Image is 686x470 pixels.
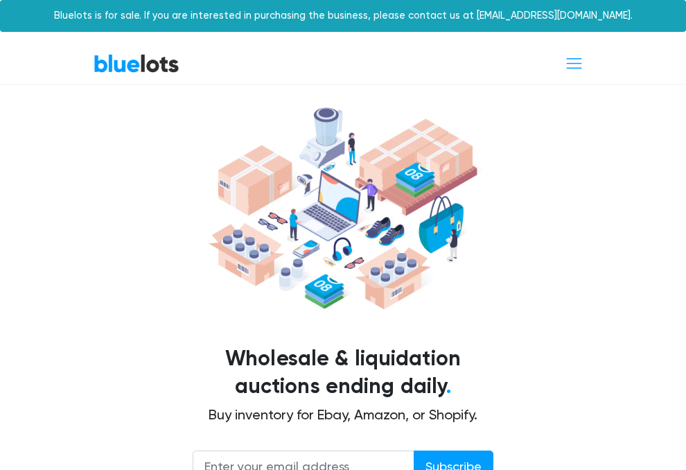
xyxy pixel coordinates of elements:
[556,51,592,76] button: Toggle navigation
[104,345,582,401] h1: Wholesale & liquidation auctions ending daily
[446,374,451,399] span: .
[104,406,582,423] h2: Buy inventory for Ebay, Amazon, or Shopify.
[94,53,179,73] a: BlueLots
[204,102,482,315] img: hero-ee84e7d0318cb26816c560f6b4441b76977f77a177738b4e94f68c95b2b83dbb.png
